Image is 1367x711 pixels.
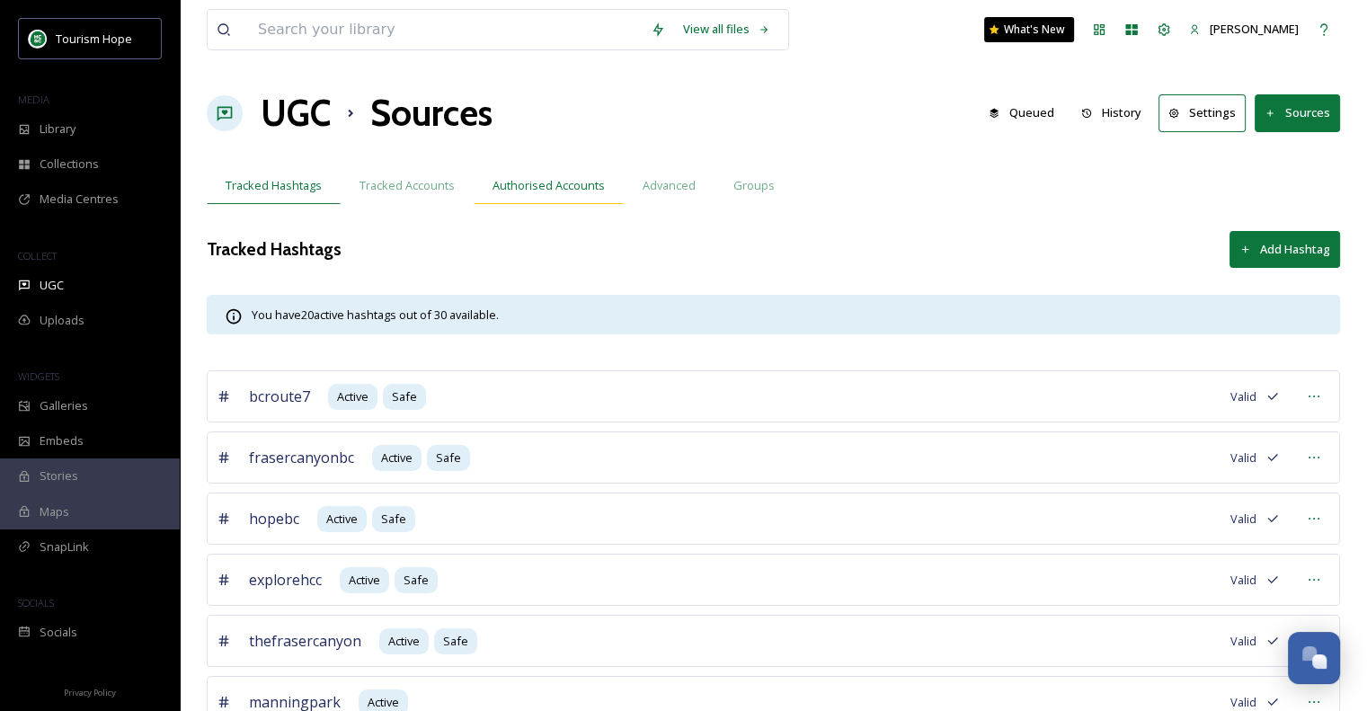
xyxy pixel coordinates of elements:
[29,30,47,48] img: logo.png
[1158,94,1255,131] a: Settings
[40,624,77,641] span: Socials
[40,191,119,208] span: Media Centres
[40,538,89,555] span: SnapLink
[1229,231,1340,268] button: Add Hashtag
[1230,511,1256,528] span: Valid
[381,511,406,528] span: Safe
[40,397,88,414] span: Galleries
[337,388,368,405] span: Active
[1072,95,1150,130] button: History
[388,633,420,650] span: Active
[40,467,78,484] span: Stories
[261,86,331,140] a: UGC
[404,572,429,589] span: Safe
[493,177,605,194] span: Authorised Accounts
[643,177,696,194] span: Advanced
[207,236,342,262] h3: Tracked Hashtags
[40,503,69,520] span: Maps
[1180,12,1308,47] a: [PERSON_NAME]
[980,95,1063,130] button: Queued
[18,93,49,106] span: MEDIA
[1230,449,1256,467] span: Valid
[40,156,99,173] span: Collections
[1158,94,1246,131] button: Settings
[40,432,84,449] span: Embeds
[1230,388,1256,405] span: Valid
[18,249,57,262] span: COLLECT
[733,177,775,194] span: Groups
[1072,95,1159,130] a: History
[326,511,358,528] span: Active
[368,694,399,711] span: Active
[1230,633,1256,650] span: Valid
[249,630,361,652] span: thefrasercanyon
[40,120,75,138] span: Library
[1230,572,1256,589] span: Valid
[249,447,354,468] span: frasercanyonbc
[349,572,380,589] span: Active
[984,17,1074,42] a: What's New
[252,307,499,323] span: You have 20 active hashtags out of 30 available.
[1255,94,1340,131] button: Sources
[18,596,54,609] span: SOCIALS
[40,277,64,294] span: UGC
[249,569,322,591] span: explorehcc
[249,10,642,49] input: Search your library
[1288,632,1340,684] button: Open Chat
[1230,694,1256,711] span: Valid
[64,687,116,698] span: Privacy Policy
[392,388,417,405] span: Safe
[436,449,461,467] span: Safe
[360,177,455,194] span: Tracked Accounts
[381,449,413,467] span: Active
[226,177,322,194] span: Tracked Hashtags
[1210,21,1299,37] span: [PERSON_NAME]
[443,633,468,650] span: Safe
[980,95,1072,130] a: Queued
[40,312,84,329] span: Uploads
[249,386,310,407] span: bcroute7
[249,508,299,529] span: hopebc
[56,31,132,47] span: Tourism Hope
[64,680,116,702] a: Privacy Policy
[370,86,493,140] h1: Sources
[674,12,779,47] a: View all files
[18,369,59,383] span: WIDGETS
